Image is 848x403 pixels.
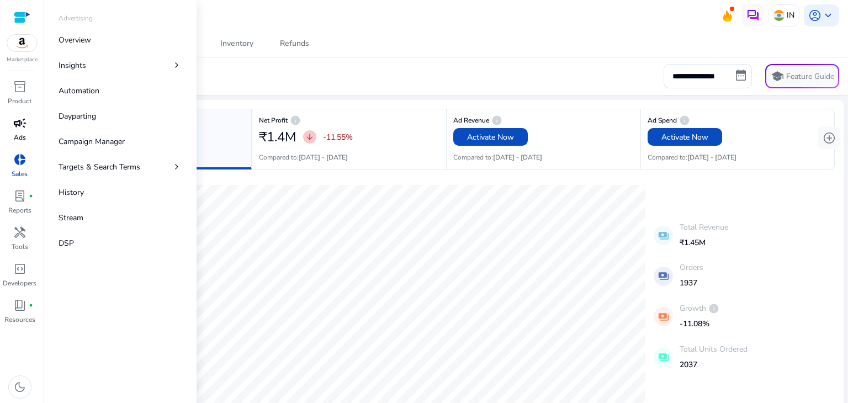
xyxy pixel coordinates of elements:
button: Activate Now [648,128,722,146]
span: chevron_right [171,161,182,172]
p: Advertising [59,13,93,23]
h6: Ad Revenue [453,119,634,121]
p: Compared to: [453,152,542,162]
button: schoolFeature Guide [765,64,839,88]
h6: Ad Spend [648,119,828,121]
span: info [679,115,690,126]
p: Campaign Manager [59,136,125,147]
b: [DATE] - [DATE] [299,153,348,162]
span: info [290,115,301,126]
p: Total Units Ordered [680,343,748,355]
p: IN [787,6,794,25]
p: Growth [680,303,719,314]
p: Compared to: [648,152,736,162]
span: campaign [13,116,26,130]
p: Marketplace [7,56,38,64]
p: Reports [8,205,31,215]
p: 1937 [680,277,703,289]
p: Tools [12,242,28,252]
span: school [771,70,784,83]
span: add_circle [823,131,836,145]
b: [DATE] - [DATE] [493,153,542,162]
p: DSP [59,237,74,249]
p: 2037 [680,359,748,370]
p: Product [8,96,31,106]
span: handyman [13,226,26,239]
mat-icon: payments [654,307,673,326]
div: Refunds [280,40,309,47]
p: Targets & Search Terms [59,161,140,173]
p: Dayparting [59,110,96,122]
p: Total Revenue [680,221,728,233]
h2: ₹1.4M [259,129,296,145]
p: -11.55% [323,131,353,143]
span: info [708,303,719,314]
span: account_circle [808,9,821,22]
span: inventory_2 [13,80,26,93]
span: code_blocks [13,262,26,275]
mat-icon: payments [654,348,673,367]
p: -11.08% [680,318,719,330]
p: Feature Guide [786,71,834,82]
p: Ads [14,132,26,142]
mat-icon: payments [654,226,673,245]
span: book_4 [13,299,26,312]
mat-icon: payments [654,267,673,286]
span: chevron_right [171,60,182,71]
button: Activate Now [453,128,528,146]
span: dark_mode [13,380,26,394]
h6: Net Profit [259,119,439,121]
p: Compared to: [259,152,348,162]
b: [DATE] - [DATE] [687,153,736,162]
span: fiber_manual_record [29,194,33,198]
p: Resources [4,315,35,325]
p: Sales [12,169,28,179]
span: donut_small [13,153,26,166]
p: Stream [59,212,83,224]
p: Orders [680,262,703,273]
p: History [59,187,84,198]
button: add_circle [818,127,840,149]
img: in.svg [773,10,785,21]
span: Activate Now [467,131,514,143]
p: Overview [59,34,91,46]
p: Developers [3,278,36,288]
p: ₹1.45M [680,237,728,248]
span: arrow_downward [305,132,314,141]
span: Activate Now [661,131,708,143]
p: Insights [59,60,86,71]
span: fiber_manual_record [29,303,33,307]
span: lab_profile [13,189,26,203]
img: amazon.svg [7,35,37,51]
span: info [491,115,502,126]
p: Automation [59,85,99,97]
div: Inventory [220,40,253,47]
span: keyboard_arrow_down [821,9,835,22]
